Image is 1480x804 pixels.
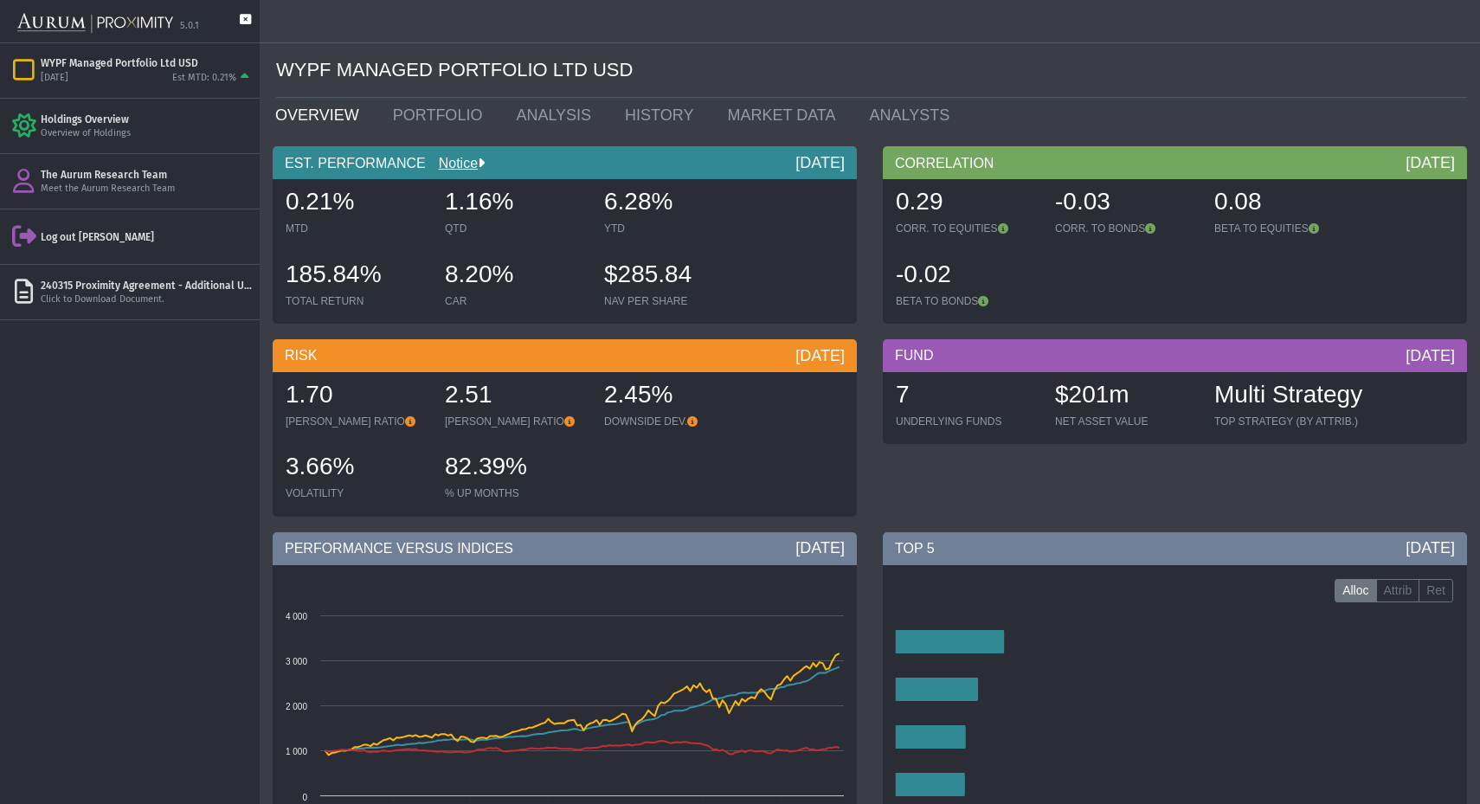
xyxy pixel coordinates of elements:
[41,230,253,244] div: Log out [PERSON_NAME]
[17,4,173,42] img: Aurum-Proximity%20white.svg
[883,339,1467,372] div: FUND
[604,185,746,222] div: 6.28%
[445,415,587,428] div: [PERSON_NAME] RATIO
[380,98,504,132] a: PORTFOLIO
[604,415,746,428] div: DOWNSIDE DEV.
[1055,185,1197,222] div: -0.03
[604,294,746,308] div: NAV PER SHARE
[896,258,1038,294] div: -0.02
[286,415,428,428] div: [PERSON_NAME] RATIO
[286,222,428,235] div: MTD
[286,188,354,215] span: 0.21%
[445,258,587,294] div: 8.20%
[180,20,199,33] div: 5.0.1
[286,294,428,308] div: TOTAL RETURN
[273,532,857,565] div: PERFORMANCE VERSUS INDICES
[286,747,307,756] text: 1 000
[795,345,845,366] div: [DATE]
[286,450,428,486] div: 3.66%
[883,146,1467,179] div: CORRELATION
[1214,185,1356,222] div: 0.08
[795,537,845,558] div: [DATE]
[896,415,1038,428] div: UNDERLYING FUNDS
[276,43,1467,98] div: WYPF MANAGED PORTFOLIO LTD USD
[1214,415,1362,428] div: TOP STRATEGY (BY ATTRIB.)
[172,72,236,85] div: Est MTD: 0.21%
[41,127,253,140] div: Overview of Holdings
[41,113,253,126] div: Holdings Overview
[445,294,587,308] div: CAR
[1406,345,1455,366] div: [DATE]
[273,339,857,372] div: RISK
[1335,579,1376,603] label: Alloc
[1419,579,1453,603] label: Ret
[286,378,428,415] div: 1.70
[262,98,380,132] a: OVERVIEW
[445,450,587,486] div: 82.39%
[1055,415,1197,428] div: NET ASSET VALUE
[302,793,307,802] text: 0
[286,657,307,666] text: 3 000
[1055,378,1197,415] div: $201m
[1214,222,1356,235] div: BETA TO EQUITIES
[445,188,513,215] span: 1.16%
[896,222,1038,235] div: CORR. TO EQUITIES
[896,294,1038,308] div: BETA TO BONDS
[883,532,1467,565] div: TOP 5
[503,98,612,132] a: ANALYSIS
[286,258,428,294] div: 185.84%
[896,378,1038,415] div: 7
[41,183,253,196] div: Meet the Aurum Research Team
[612,98,714,132] a: HISTORY
[856,98,970,132] a: ANALYSTS
[1055,222,1197,235] div: CORR. TO BONDS
[445,378,587,415] div: 2.51
[426,154,485,173] div: Notice
[286,486,428,500] div: VOLATILITY
[604,378,746,415] div: 2.45%
[795,152,845,173] div: [DATE]
[41,293,253,306] div: Click to Download Document.
[273,146,857,179] div: EST. PERFORMANCE
[1376,579,1420,603] label: Attrib
[1214,378,1362,415] div: Multi Strategy
[426,156,478,170] a: Notice
[604,258,746,294] div: $285.84
[41,279,253,293] div: 240315 Proximity Agreement - Additional User Addendum (Signed).pdf
[896,188,943,215] span: 0.29
[286,612,307,621] text: 4 000
[41,56,253,70] div: WYPF Managed Portfolio Ltd USD
[445,486,587,500] div: % UP MONTHS
[41,72,68,85] div: [DATE]
[1406,152,1455,173] div: [DATE]
[714,98,856,132] a: MARKET DATA
[604,222,746,235] div: YTD
[286,702,307,711] text: 2 000
[41,168,253,182] div: The Aurum Research Team
[445,222,587,235] div: QTD
[1406,537,1455,558] div: [DATE]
